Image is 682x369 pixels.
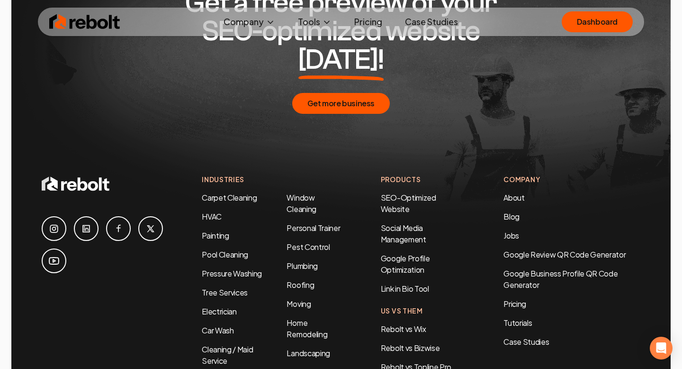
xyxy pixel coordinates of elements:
a: Roofing [287,280,314,290]
a: Case Studies [397,12,466,31]
a: Google Review QR Code Generator [503,249,626,259]
a: Google Business Profile QR Code Generator [503,268,618,290]
a: Tutorials [503,317,640,329]
a: Personal Trainer [287,223,340,233]
a: Landscaping [287,348,330,358]
a: Pressure Washing [202,268,262,278]
a: HVAC [202,212,222,221]
span: [DATE]! [298,46,384,74]
h4: Us Vs Them [381,306,466,316]
a: Window Cleaning [287,193,316,214]
h4: Industries [202,175,343,184]
button: Company [216,12,283,31]
a: Case Studies [503,336,640,348]
button: Get more business [292,93,390,114]
a: Dashboard [562,11,633,32]
a: Google Profile Optimization [381,253,430,275]
a: Painting [202,231,229,240]
a: Home Remodeling [287,318,327,339]
a: Jobs [503,231,519,240]
a: Carpet Cleaning [202,193,257,203]
a: Car Wash [202,325,233,335]
div: Open Intercom Messenger [650,337,673,360]
a: Pool Cleaning [202,249,248,259]
img: Rebolt Logo [49,12,120,31]
a: Pricing [503,298,640,310]
a: Pricing [347,12,390,31]
button: Tools [290,12,339,31]
a: SEO-Optimized Website [381,193,436,214]
a: Social Media Management [381,223,426,244]
a: Blog [503,212,520,221]
a: Cleaning / Maid Service [202,344,253,366]
h4: Company [503,175,640,184]
a: About [503,193,524,203]
a: Plumbing [287,261,317,271]
a: Link in Bio Tool [381,284,429,294]
a: Electrician [202,306,236,316]
a: Rebolt vs Bizwise [381,343,440,353]
a: Rebolt vs Wix [381,324,426,334]
a: Moving [287,299,311,309]
a: Tree Services [202,287,248,297]
h4: Products [381,175,466,184]
a: Pest Control [287,242,330,252]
